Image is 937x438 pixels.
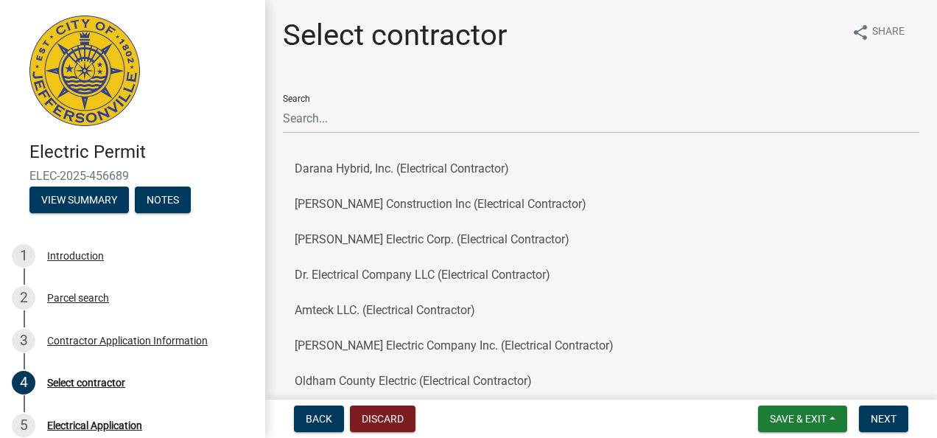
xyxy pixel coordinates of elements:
[350,406,415,432] button: Discard
[283,328,919,364] button: [PERSON_NAME] Electric Company Inc. (Electrical Contractor)
[859,406,908,432] button: Next
[29,169,236,183] span: ELEC-2025-456689
[283,364,919,399] button: Oldham County Electric (Electrical Contractor)
[47,293,109,303] div: Parcel search
[135,187,191,213] button: Notes
[29,15,140,126] img: City of Jeffersonville, Indiana
[47,251,104,261] div: Introduction
[770,413,827,425] span: Save & Exit
[283,187,919,222] button: [PERSON_NAME] Construction Inc (Electrical Contractor)
[283,257,919,293] button: Dr. Electrical Company LLC (Electrical Contractor)
[12,371,35,394] div: 4
[47,378,125,388] div: Select contractor
[29,195,129,206] wm-modal-confirm: Summary
[47,336,208,346] div: Contractor Application Information
[12,414,35,437] div: 5
[294,406,344,432] button: Back
[872,24,905,41] span: Share
[852,24,869,41] i: share
[758,406,847,432] button: Save & Exit
[306,413,332,425] span: Back
[283,18,508,53] h1: Select contractor
[840,18,916,46] button: shareShare
[135,195,191,206] wm-modal-confirm: Notes
[283,293,919,328] button: Amteck LLC. (Electrical Contractor)
[12,244,35,268] div: 1
[871,413,896,425] span: Next
[29,187,129,213] button: View Summary
[12,286,35,310] div: 2
[47,420,142,431] div: Electrical Application
[283,222,919,257] button: [PERSON_NAME] Electric Corp. (Electrical Contractor)
[12,329,35,352] div: 3
[283,151,919,187] button: Darana Hybrid, Inc. (Electrical Contractor)
[29,142,253,163] h4: Electric Permit
[283,103,919,133] input: Search...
